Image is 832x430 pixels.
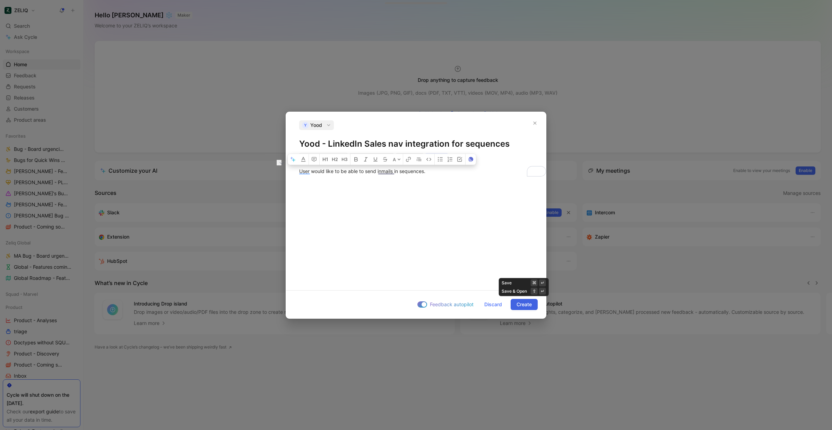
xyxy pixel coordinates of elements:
button: Feedback autopilot [415,300,476,309]
span: To process [401,153,422,160]
div: To enrich screen reader interactions, please activate Accessibility in Grammarly extension settings [286,160,546,182]
span: Create [517,300,532,309]
button: A [391,154,403,165]
button: Create [511,299,538,310]
div: Squad DC [427,153,447,160]
h1: Yood - LinkedIn Sales nav integration for sequences [299,138,533,149]
span: Discard [484,300,502,309]
span: Feedback autopilot [430,300,474,309]
button: YYood [299,120,334,130]
button: Discard [478,299,508,310]
span: Yood [310,121,322,129]
div: Y [302,122,309,129]
div: User would like to be able to send inmails in sequences. [299,167,533,175]
div: To process [396,153,423,160]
